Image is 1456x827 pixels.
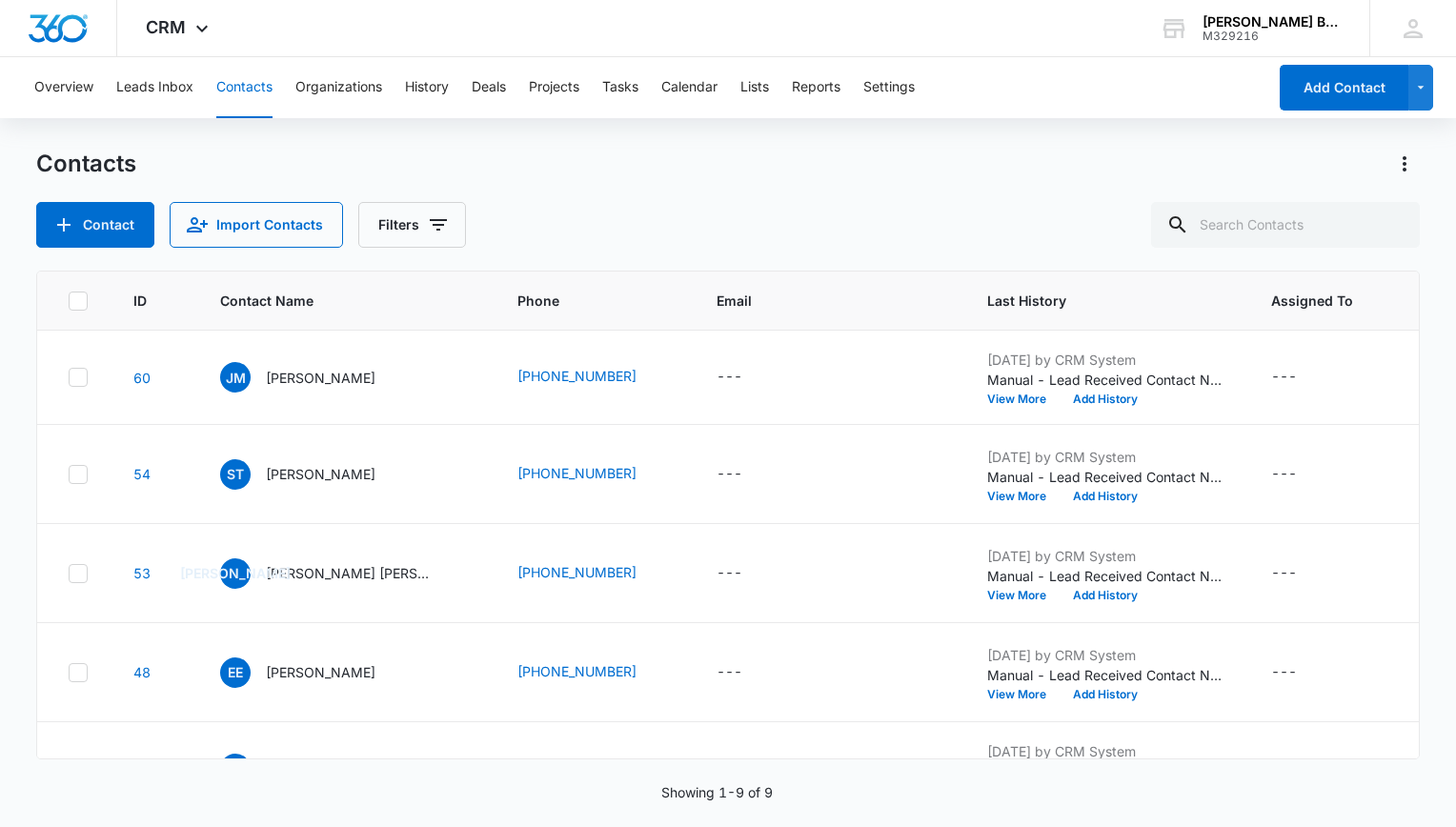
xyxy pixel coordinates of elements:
[146,17,186,37] span: CRM
[1271,661,1297,684] div: ---
[266,368,375,388] p: [PERSON_NAME]
[987,370,1225,390] p: Manual - Lead Received Contact Name: May Phone: [PHONE_NUMBER] City: Chesapeake State: [US_STATE]...
[517,661,637,681] a: [PHONE_NUMBER]
[517,366,671,389] div: Phone - +1 (757) 289-1004 - Select to Edit Field
[987,393,1060,405] button: View More
[1271,661,1331,684] div: Assigned To - - Select to Edit Field
[661,57,718,118] button: Calendar
[220,291,444,311] span: Contact Name
[295,57,382,118] button: Organizations
[717,661,777,684] div: Email - - Select to Edit Field
[517,757,637,777] a: [PHONE_NUMBER]
[987,566,1225,586] p: Manual - Lead Received Contact Name: [PERSON_NAME] Phone: [PHONE_NUMBER] City: [GEOGRAPHIC_DATA]:...
[133,565,151,581] a: Navigate to contact details page for James Ali Ingram
[517,562,637,582] a: [PHONE_NUMBER]
[863,57,915,118] button: Settings
[740,57,769,118] button: Lists
[987,590,1060,601] button: View More
[1060,590,1151,601] button: Add History
[987,491,1060,502] button: View More
[266,464,375,484] p: [PERSON_NAME]
[1271,562,1297,585] div: ---
[220,459,410,490] div: Contact Name - Sandra Travis Griffin - Select to Edit Field
[266,662,375,682] p: [PERSON_NAME]
[517,661,671,684] div: Phone - +1 (757) 793-8460 - Select to Edit Field
[216,57,273,118] button: Contacts
[717,757,742,780] div: ---
[133,664,151,680] a: Navigate to contact details page for Elpi Eliezer Bello
[1271,463,1297,486] div: ---
[987,645,1225,665] p: [DATE] by CRM System
[358,202,466,248] button: Filters
[1271,562,1331,585] div: Assigned To - - Select to Edit Field
[517,757,671,780] div: Phone - +1 (540) 263-8363 - Select to Edit Field
[717,463,777,486] div: Email - - Select to Edit Field
[717,562,742,585] div: ---
[220,657,410,688] div: Contact Name - Elpi Eliezer Bello - Select to Edit Field
[517,366,637,386] a: [PHONE_NUMBER]
[792,57,840,118] button: Reports
[220,362,251,393] span: JM
[661,782,773,802] p: Showing 1-9 of 9
[517,463,671,486] div: Phone - +1 (757) 618-6555 - Select to Edit Field
[220,657,251,688] span: EE
[133,370,151,386] a: Navigate to contact details page for James May
[1271,366,1297,389] div: ---
[987,447,1225,467] p: [DATE] by CRM System
[1280,65,1408,111] button: Add Contact
[36,150,136,178] h1: Contacts
[987,291,1198,311] span: Last History
[472,57,506,118] button: Deals
[34,57,93,118] button: Overview
[1271,366,1331,389] div: Assigned To - - Select to Edit Field
[1389,149,1420,179] button: Actions
[1203,30,1342,43] div: account id
[266,563,437,583] p: [PERSON_NAME] [PERSON_NAME]
[717,562,777,585] div: Email - - Select to Edit Field
[1060,689,1151,700] button: Add History
[1203,14,1342,30] div: account name
[1151,202,1420,248] input: Search Contacts
[717,291,914,311] span: Email
[1271,463,1331,486] div: Assigned To - - Select to Edit Field
[987,546,1225,566] p: [DATE] by CRM System
[717,366,777,389] div: Email - - Select to Edit Field
[116,57,193,118] button: Leads Inbox
[517,291,643,311] span: Phone
[405,57,449,118] button: History
[717,366,742,389] div: ---
[133,466,151,482] a: Navigate to contact details page for Sandra Travis Griffin
[517,463,637,483] a: [PHONE_NUMBER]
[987,689,1060,700] button: View More
[220,558,251,589] span: [PERSON_NAME]
[220,362,410,393] div: Contact Name - James May - Select to Edit Field
[170,202,343,248] button: Import Contacts
[1060,393,1151,405] button: Add History
[602,57,638,118] button: Tasks
[717,463,742,486] div: ---
[1060,491,1151,502] button: Add History
[987,350,1225,370] p: [DATE] by CRM System
[1271,757,1297,780] div: ---
[1271,757,1331,780] div: Assigned To - - Select to Edit Field
[529,57,579,118] button: Projects
[220,754,472,784] div: Contact Name - Brenda Lawrence George - Select to Edit Field
[133,291,147,311] span: ID
[717,661,742,684] div: ---
[220,558,472,589] div: Contact Name - James Ali Ingram - Select to Edit Field
[1271,291,1353,311] span: Assigned To
[987,467,1225,487] p: Manual - Lead Received Contact Name: [PERSON_NAME] Phone: [PHONE_NUMBER] City: [US_STATE][GEOGRAP...
[987,741,1225,761] p: [DATE] by CRM System
[220,459,251,490] span: ST
[220,754,251,784] span: BL
[717,757,777,780] div: Email - - Select to Edit Field
[987,665,1225,685] p: Manual - Lead Received Contact Name: [PERSON_NAME] Phone: [PHONE_NUMBER] City: [US_STATE][GEOGRAP...
[36,202,154,248] button: Add Contact
[517,562,671,585] div: Phone - +1 (973) 464-4110 - Select to Edit Field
